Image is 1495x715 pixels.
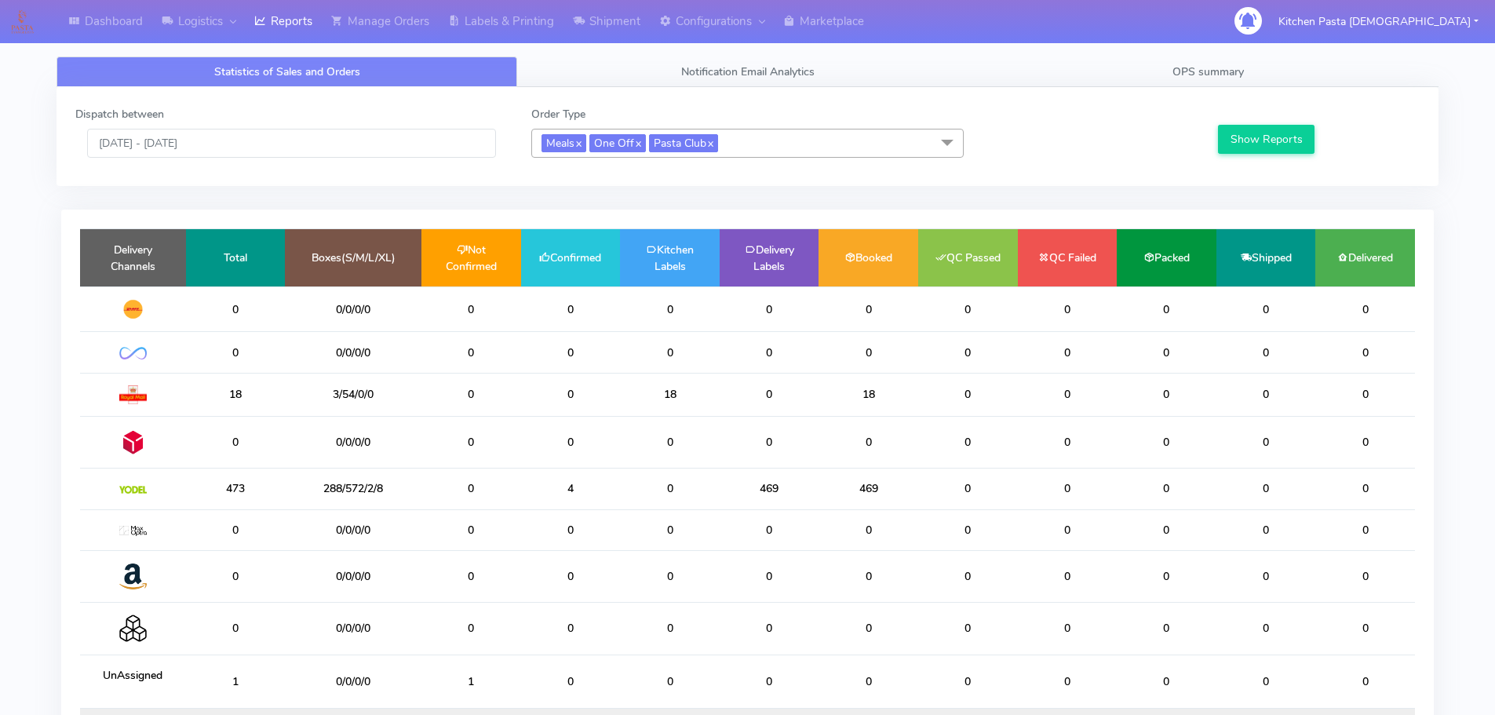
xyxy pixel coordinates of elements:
td: 469 [720,469,819,509]
td: 1 [186,655,286,708]
td: Delivery Labels [720,229,819,286]
td: 0 [819,550,918,602]
td: 0 [918,655,1018,708]
td: 0 [1216,655,1316,708]
td: 0 [819,509,918,550]
td: 0 [421,603,521,655]
td: 0 [1216,332,1316,373]
td: 0 [1117,373,1216,416]
td: 0 [620,509,720,550]
td: 0/0/0/0 [285,509,421,550]
td: 0 [1315,286,1415,332]
label: Order Type [531,106,585,122]
td: 0 [421,373,521,416]
td: QC Passed [918,229,1018,286]
img: DPD [119,429,147,456]
td: 0 [1018,416,1118,468]
td: 0 [918,286,1018,332]
td: 0 [186,603,286,655]
td: 0 [1216,603,1316,655]
td: 0 [1117,416,1216,468]
td: 0 [620,603,720,655]
td: 0 [918,603,1018,655]
span: Pasta Club [649,134,718,152]
td: 0 [521,286,621,332]
td: Delivered [1315,229,1415,286]
td: 0 [1018,603,1118,655]
td: QC Failed [1018,229,1118,286]
td: 0 [186,286,286,332]
td: 0 [421,286,521,332]
td: 18 [620,373,720,416]
td: Kitchen Labels [620,229,720,286]
td: 0 [421,550,521,602]
td: 0 [918,416,1018,468]
td: 1 [421,655,521,708]
input: Pick the Daterange [87,129,496,158]
td: 0 [521,509,621,550]
span: OPS summary [1172,64,1244,79]
td: 0/0/0/0 [285,332,421,373]
td: 0 [1018,286,1118,332]
td: 0 [1117,509,1216,550]
td: 0 [186,550,286,602]
td: Shipped [1216,229,1316,286]
img: Royal Mail [119,385,147,404]
td: 0 [1216,509,1316,550]
td: 0 [421,469,521,509]
td: 0 [819,332,918,373]
td: 0 [620,655,720,708]
button: Show Reports [1218,125,1315,154]
td: 473 [186,469,286,509]
td: 0 [720,373,819,416]
td: 0 [620,550,720,602]
td: 469 [819,469,918,509]
td: 0 [720,603,819,655]
td: 0 [421,332,521,373]
td: 0 [1315,550,1415,602]
td: 0 [1018,469,1118,509]
td: 0 [1315,373,1415,416]
img: OnFleet [119,347,147,360]
td: 4 [521,469,621,509]
td: 0 [819,416,918,468]
td: 0 [1018,655,1118,708]
td: 0/0/0/0 [285,603,421,655]
td: Total [186,229,286,286]
ul: Tabs [57,57,1438,87]
td: Confirmed [521,229,621,286]
img: Yodel [119,486,147,494]
td: 18 [186,373,286,416]
td: 3/54/0/0 [285,373,421,416]
td: 0 [1018,550,1118,602]
img: MaxOptra [119,526,147,537]
td: 0 [1117,603,1216,655]
td: 0 [620,332,720,373]
td: 0 [1315,603,1415,655]
td: 0 [1018,332,1118,373]
td: 0 [421,509,521,550]
td: 0 [1117,286,1216,332]
td: 0 [1315,332,1415,373]
img: DHL [119,299,147,319]
td: 0 [720,416,819,468]
span: Statistics of Sales and Orders [214,64,360,79]
td: 18 [819,373,918,416]
td: 0 [620,286,720,332]
button: Kitchen Pasta [DEMOGRAPHIC_DATA] [1267,5,1490,38]
td: 0 [521,655,621,708]
td: 0 [620,469,720,509]
td: 0 [720,509,819,550]
td: 0 [521,332,621,373]
td: 0 [1216,286,1316,332]
td: 0 [720,550,819,602]
td: 0 [720,286,819,332]
td: 0 [1315,655,1415,708]
td: 0/0/0/0 [285,550,421,602]
td: 0 [819,655,918,708]
td: 0 [918,550,1018,602]
td: 0 [1216,416,1316,468]
td: Booked [819,229,918,286]
td: 0/0/0/0 [285,416,421,468]
td: Delivery Channels [80,229,186,286]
